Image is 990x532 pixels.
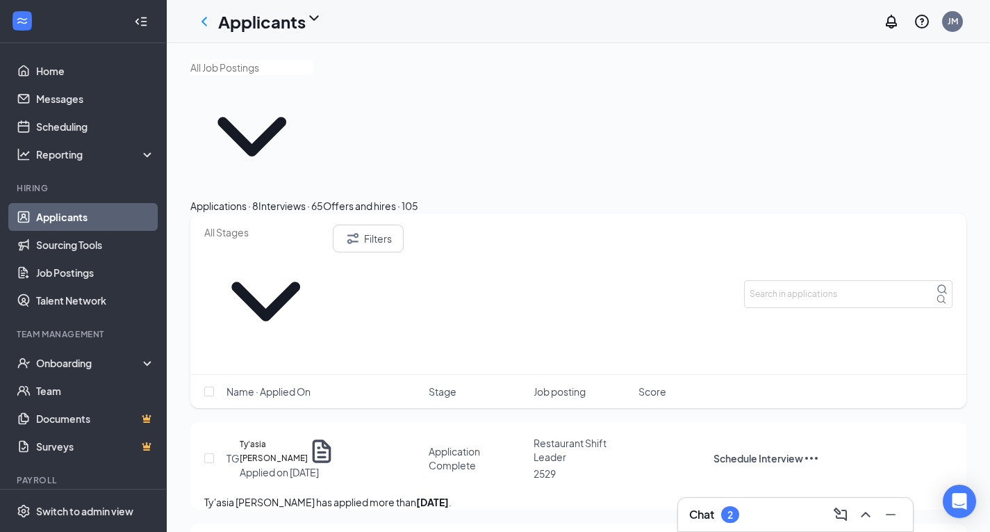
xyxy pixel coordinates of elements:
button: Minimize [880,503,902,526]
svg: UserCheck [17,356,31,370]
div: Open Intercom Messenger [943,485,976,518]
div: Switch to admin view [36,504,133,518]
div: Payroll [17,474,152,486]
svg: MagnifyingGlass [937,284,948,295]
svg: ChevronDown [204,240,327,363]
input: All Job Postings [190,60,313,75]
input: Search in applications [744,280,952,308]
div: Onboarding [36,356,143,370]
button: ComposeMessage [830,503,852,526]
a: Home [36,57,155,85]
span: Restaurant Shift Leader [534,437,607,463]
h5: Ty'asia [PERSON_NAME] [240,437,308,465]
div: 2 [727,509,733,521]
svg: QuestionInfo [914,13,930,30]
svg: ChevronUp [857,506,874,523]
svg: Analysis [17,147,31,161]
svg: WorkstreamLogo [15,14,29,28]
span: Name · Applied On [226,385,311,398]
a: Team [36,377,155,405]
div: Applications · 8 [190,198,258,213]
svg: Collapse [134,15,148,29]
div: TG [226,451,240,465]
svg: ComposeMessage [832,506,849,523]
svg: Filter [345,230,361,247]
div: JM [948,15,958,27]
svg: Minimize [882,506,899,523]
a: Job Postings [36,259,155,287]
a: DocumentsCrown [36,405,155,433]
b: [DATE] [416,496,449,508]
button: Schedule Interview [713,450,803,467]
svg: ChevronLeft [196,13,213,30]
span: Job posting [534,385,586,398]
svg: Notifications [883,13,900,30]
div: Hiring [17,182,152,194]
span: Stage [429,385,456,398]
input: All Stages [204,225,327,240]
svg: ChevronDown [190,75,313,198]
button: ChevronUp [855,503,877,526]
span: Score [638,385,666,398]
a: Applicants [36,203,155,231]
div: Offers and hires · 105 [323,198,418,213]
a: Messages [36,85,155,113]
h1: Applicants [218,10,306,33]
svg: Settings [17,504,31,518]
div: Interviews · 65 [258,198,323,213]
div: Application Complete [429,444,525,472]
h3: Chat [689,507,714,522]
p: Ty'asia [PERSON_NAME] has applied more than . [204,494,952,510]
div: Applied on [DATE] [240,465,336,479]
svg: Document [308,437,336,465]
a: Sourcing Tools [36,231,155,259]
a: Talent Network [36,287,155,314]
a: SurveysCrown [36,433,155,460]
a: Scheduling [36,113,155,140]
svg: Ellipses [803,450,820,467]
div: Reporting [36,147,156,161]
button: Filter Filters [333,225,404,252]
div: Team Management [17,328,152,340]
svg: ChevronDown [306,10,322,26]
span: 2529 [534,467,556,480]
